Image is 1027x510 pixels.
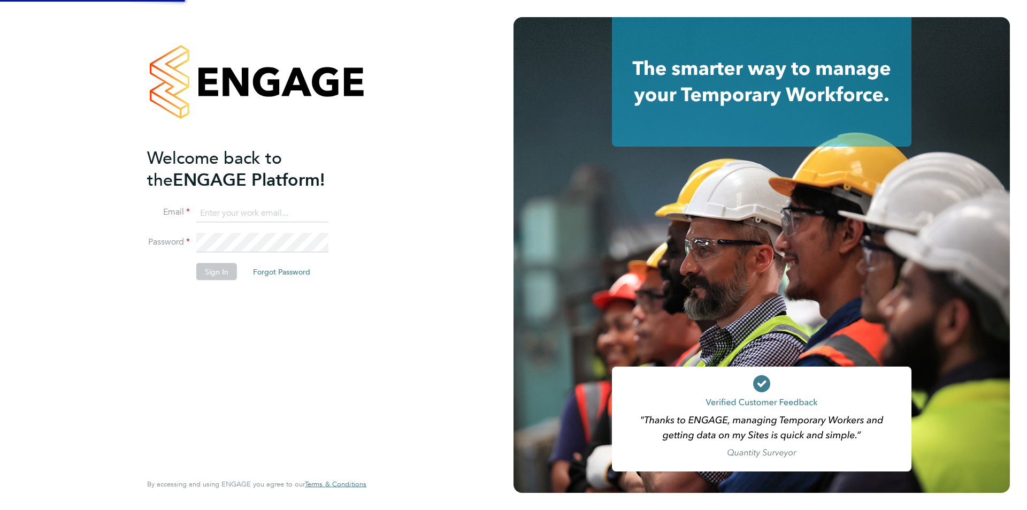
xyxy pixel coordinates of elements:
input: Enter your work email... [196,203,328,223]
label: Email [147,207,190,218]
button: Forgot Password [244,263,319,280]
span: By accessing and using ENGAGE you agree to our [147,479,366,489]
a: Terms & Conditions [305,480,366,489]
span: Terms & Conditions [305,479,366,489]
button: Sign In [196,263,237,280]
label: Password [147,237,190,248]
h2: ENGAGE Platform! [147,147,356,191]
span: Welcome back to the [147,147,282,190]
